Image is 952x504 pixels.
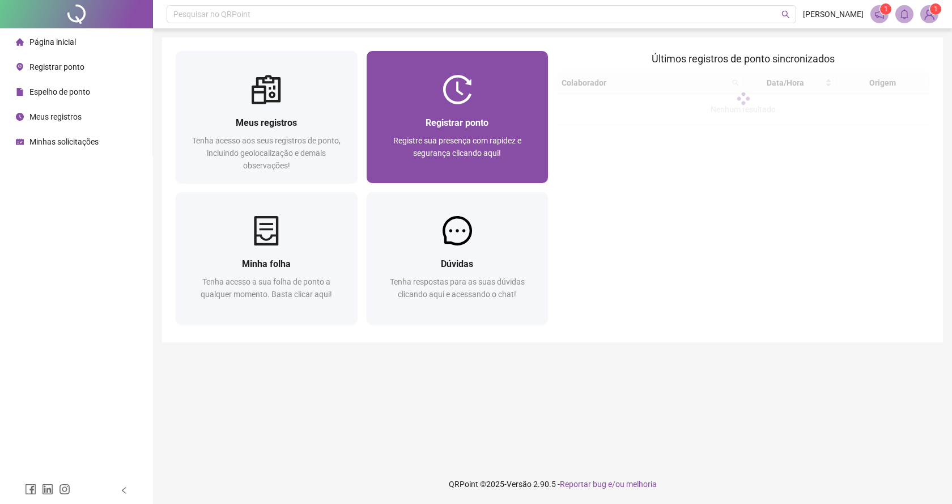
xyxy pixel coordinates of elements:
[934,5,938,13] span: 1
[16,63,24,71] span: environment
[426,117,488,128] span: Registrar ponto
[29,112,82,121] span: Meus registros
[390,277,525,299] span: Tenha respostas para as suas dúvidas clicando aqui e acessando o chat!
[874,9,885,19] span: notification
[29,62,84,71] span: Registrar ponto
[153,464,952,504] footer: QRPoint © 2025 - 2.90.5 -
[652,53,835,65] span: Últimos registros de ponto sincronizados
[29,137,99,146] span: Minhas solicitações
[59,484,70,495] span: instagram
[781,10,790,19] span: search
[16,88,24,96] span: file
[176,192,358,324] a: Minha folhaTenha acesso a sua folha de ponto a qualquer momento. Basta clicar aqui!
[803,8,864,20] span: [PERSON_NAME]
[236,117,297,128] span: Meus registros
[507,480,532,489] span: Versão
[921,6,938,23] img: 84420
[367,51,549,183] a: Registrar pontoRegistre sua presença com rapidez e segurança clicando aqui!
[29,87,90,96] span: Espelho de ponto
[393,136,521,158] span: Registre sua presença com rapidez e segurança clicando aqui!
[880,3,891,15] sup: 1
[560,480,657,489] span: Reportar bug e/ou melhoria
[930,3,941,15] sup: Atualize o seu contato no menu Meus Dados
[242,259,291,269] span: Minha folha
[192,136,341,170] span: Tenha acesso aos seus registros de ponto, incluindo geolocalização e demais observações!
[884,5,888,13] span: 1
[441,259,473,269] span: Dúvidas
[899,9,909,19] span: bell
[16,38,24,46] span: home
[42,484,53,495] span: linkedin
[16,138,24,146] span: schedule
[176,51,358,183] a: Meus registrosTenha acesso aos seus registros de ponto, incluindo geolocalização e demais observa...
[29,37,76,46] span: Página inicial
[25,484,36,495] span: facebook
[16,113,24,121] span: clock-circle
[201,277,332,299] span: Tenha acesso a sua folha de ponto a qualquer momento. Basta clicar aqui!
[367,192,549,324] a: DúvidasTenha respostas para as suas dúvidas clicando aqui e acessando o chat!
[120,486,128,494] span: left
